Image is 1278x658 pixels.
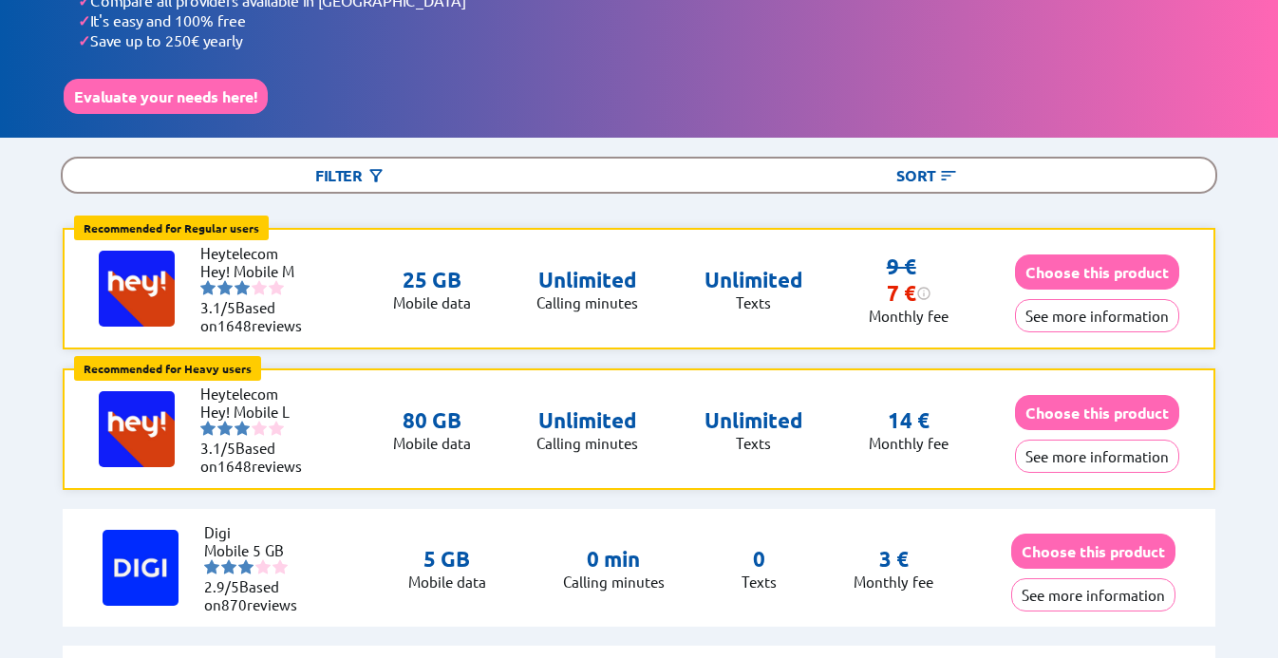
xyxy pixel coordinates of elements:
img: starnr3 [238,559,254,574]
p: Monthly fee [869,307,949,325]
p: Texts [742,573,777,591]
button: Evaluate your needs here! [64,79,268,114]
img: starnr5 [269,421,284,436]
button: Choose this product [1015,254,1179,290]
p: 25 GB [393,267,471,293]
span: 1648 [217,316,252,334]
button: See more information [1011,578,1175,611]
a: Choose this product [1011,542,1175,560]
li: Hey! Mobile L [200,403,314,421]
img: starnr4 [255,559,271,574]
li: Heytelecom [200,385,314,403]
button: Choose this product [1011,534,1175,569]
img: starnr5 [269,280,284,295]
b: Recommended for Regular users [84,220,259,235]
div: 7 € [887,280,931,307]
a: See more information [1015,307,1179,325]
a: See more information [1011,586,1175,604]
p: Unlimited [705,267,803,293]
li: Based on reviews [200,439,314,475]
p: Unlimited [536,267,638,293]
s: 9 € [887,254,916,279]
li: Digi [204,523,318,541]
li: Save up to 250€ yearly [78,30,1213,50]
p: 5 GB [408,546,486,573]
span: 2.9/5 [204,577,239,595]
span: 3.1/5 [200,439,235,457]
p: Texts [705,434,803,452]
p: Unlimited [536,407,638,434]
p: Texts [705,293,803,311]
p: 3 € [879,546,909,573]
div: Filter [63,159,639,192]
p: Calling minutes [536,293,638,311]
img: starnr4 [252,421,267,436]
p: Calling minutes [536,434,638,452]
button: See more information [1015,440,1179,473]
li: Hey! Mobile M [200,262,314,280]
img: starnr4 [252,280,267,295]
img: Logo of Heytelecom [99,251,175,327]
img: starnr5 [273,559,288,574]
p: 14 € [888,407,930,434]
p: Calling minutes [563,573,665,591]
img: starnr1 [200,280,216,295]
a: Choose this product [1015,263,1179,281]
img: starnr1 [200,421,216,436]
p: Unlimited [705,407,803,434]
span: 3.1/5 [200,298,235,316]
img: starnr2 [217,421,233,436]
p: Monthly fee [854,573,933,591]
p: 0 min [563,546,665,573]
p: 80 GB [393,407,471,434]
button: Choose this product [1015,395,1179,430]
li: Mobile 5 GB [204,541,318,559]
img: starnr2 [221,559,236,574]
p: Monthly fee [869,434,949,452]
li: Heytelecom [200,244,314,262]
span: 1648 [217,457,252,475]
img: Button open the sorting menu [939,166,958,185]
img: starnr1 [204,559,219,574]
li: It's easy and 100% free [78,10,1213,30]
button: See more information [1015,299,1179,332]
p: Mobile data [393,293,471,311]
img: information [916,286,931,301]
span: 870 [221,595,247,613]
span: ✓ [78,30,90,50]
p: Mobile data [393,434,471,452]
p: 0 [742,546,777,573]
span: ✓ [78,10,90,30]
li: Based on reviews [200,298,314,334]
li: Based on reviews [204,577,318,613]
a: See more information [1015,447,1179,465]
b: Recommended for Heavy users [84,361,252,376]
img: starnr3 [235,421,250,436]
div: Sort [639,159,1215,192]
img: starnr3 [235,280,250,295]
img: Logo of Heytelecom [99,391,175,467]
p: Mobile data [408,573,486,591]
a: Choose this product [1015,404,1179,422]
img: Logo of Digi [103,530,179,606]
img: Button open the filtering menu [366,166,385,185]
img: starnr2 [217,280,233,295]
